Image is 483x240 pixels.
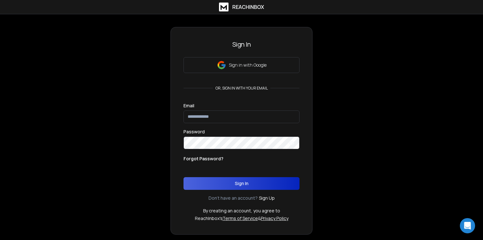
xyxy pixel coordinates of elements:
img: logo [219,3,229,11]
label: Password [184,130,205,134]
h3: Sign In [184,40,299,49]
p: Don't have an account? [209,195,258,201]
a: Privacy Policy [261,215,288,221]
a: Terms of Service [222,215,258,221]
a: ReachInbox [219,3,264,11]
p: or, sign in with your email [213,86,270,91]
p: Forgot Password? [184,156,223,162]
label: Email [184,103,194,108]
button: Sign in with Google [184,57,299,73]
h1: ReachInbox [232,3,264,11]
p: ReachInbox's & [195,215,288,222]
div: Open Intercom Messenger [460,218,475,233]
button: Sign In [184,177,299,190]
a: Sign Up [259,195,275,201]
p: By creating an account, you agree to [203,208,280,214]
p: Sign in with Google [229,62,267,68]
